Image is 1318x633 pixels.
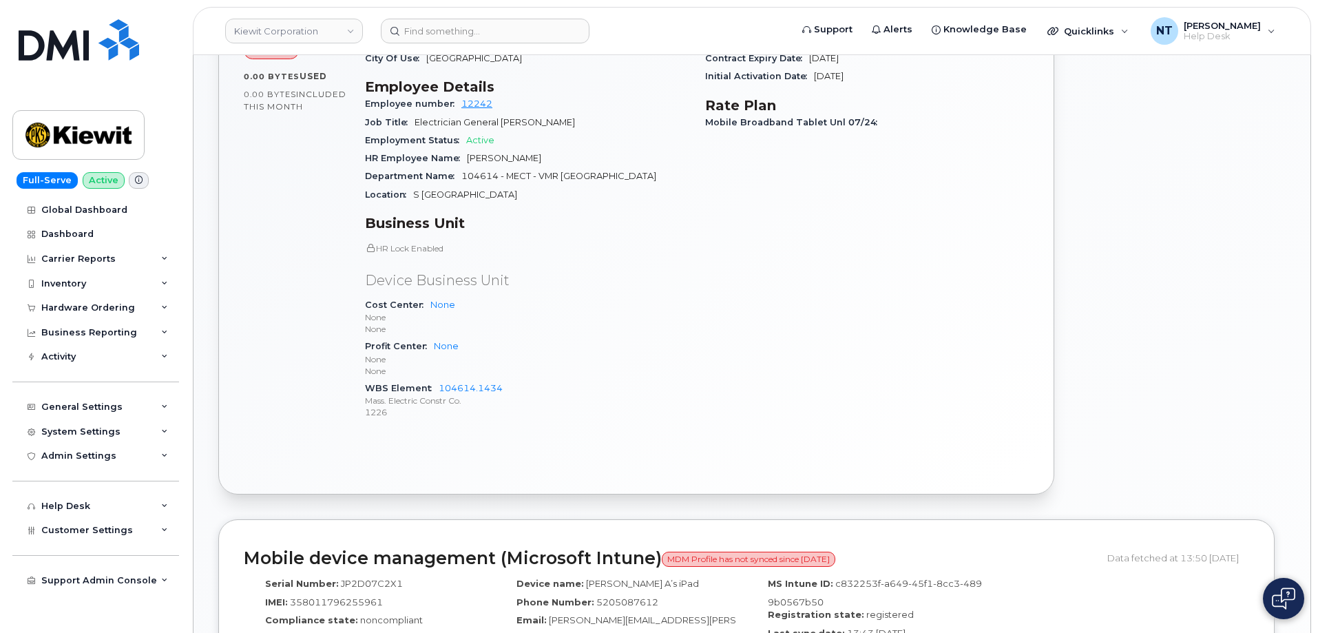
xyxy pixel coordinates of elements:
[1272,588,1295,610] img: Open chat
[1064,25,1114,37] span: Quicklinks
[365,271,689,291] p: Device Business Unit
[365,153,467,163] span: HR Employee Name
[244,90,296,99] span: 0.00 Bytes
[365,353,689,365] p: None
[265,596,288,609] label: IMEI:
[768,577,833,590] label: MS Intune ID:
[365,311,689,323] p: None
[381,19,589,43] input: Find something...
[365,98,461,109] span: Employee number
[365,365,689,377] p: None
[365,135,466,145] span: Employment Status
[434,341,459,351] a: None
[365,242,689,254] p: HR Lock Enabled
[430,300,455,310] a: None
[516,614,547,627] label: Email:
[265,614,358,627] label: Compliance state:
[1038,17,1138,45] div: Quicklinks
[365,189,413,200] span: Location
[265,577,339,590] label: Serial Number:
[365,79,689,95] h3: Employee Details
[466,135,494,145] span: Active
[662,552,835,567] span: MDM Profile has not synced since [DATE]
[922,16,1036,43] a: Knowledge Base
[365,383,439,393] span: WBS Element
[461,98,492,109] a: 12242
[439,383,503,393] a: 104614.1434
[516,577,584,590] label: Device name:
[814,23,852,37] span: Support
[705,71,814,81] span: Initial Activation Date
[1184,20,1261,31] span: [PERSON_NAME]
[225,19,363,43] a: Kiewit Corporation
[365,53,426,63] span: City Of Use
[814,71,844,81] span: [DATE]
[866,609,914,620] span: registered
[244,549,1097,568] h2: Mobile device management (Microsoft Intune)
[1141,17,1285,45] div: Nicholas Taylor
[793,16,862,43] a: Support
[461,171,656,181] span: 104614 - MECT - VMR [GEOGRAPHIC_DATA]
[415,117,575,127] span: Electrician General [PERSON_NAME]
[1184,31,1261,42] span: Help Desk
[768,578,982,608] span: c832253f-a649-45f1-8cc3-4899b0567b50
[365,406,689,418] p: 1226
[1107,545,1249,571] div: Data fetched at 13:50 [DATE]
[943,23,1027,37] span: Knowledge Base
[1156,23,1173,39] span: NT
[768,608,864,621] label: Registration state:
[365,323,689,335] p: None
[809,53,839,63] span: [DATE]
[365,117,415,127] span: Job Title
[300,71,327,81] span: used
[365,395,689,406] p: Mass. Electric Constr Co.
[290,596,383,608] span: 358011796255961
[705,53,809,63] span: Contract Expiry Date
[244,89,346,112] span: included this month
[341,578,403,589] span: JP2D07C2X1
[365,341,434,351] span: Profit Center
[705,97,1029,114] h3: Rate Plan
[705,117,884,127] span: Mobile Broadband Tablet Unl 07/24
[596,596,658,608] span: 5205087612
[365,300,430,310] span: Cost Center
[365,215,689,231] h3: Business Unit
[360,614,423,625] span: noncompliant
[883,23,912,37] span: Alerts
[426,53,522,63] span: [GEOGRAPHIC_DATA]
[467,153,541,163] span: [PERSON_NAME]
[413,189,517,200] span: S [GEOGRAPHIC_DATA]
[862,16,922,43] a: Alerts
[586,578,699,589] span: [PERSON_NAME] A’s iPad
[516,596,594,609] label: Phone Number:
[244,72,300,81] span: 0.00 Bytes
[365,171,461,181] span: Department Name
